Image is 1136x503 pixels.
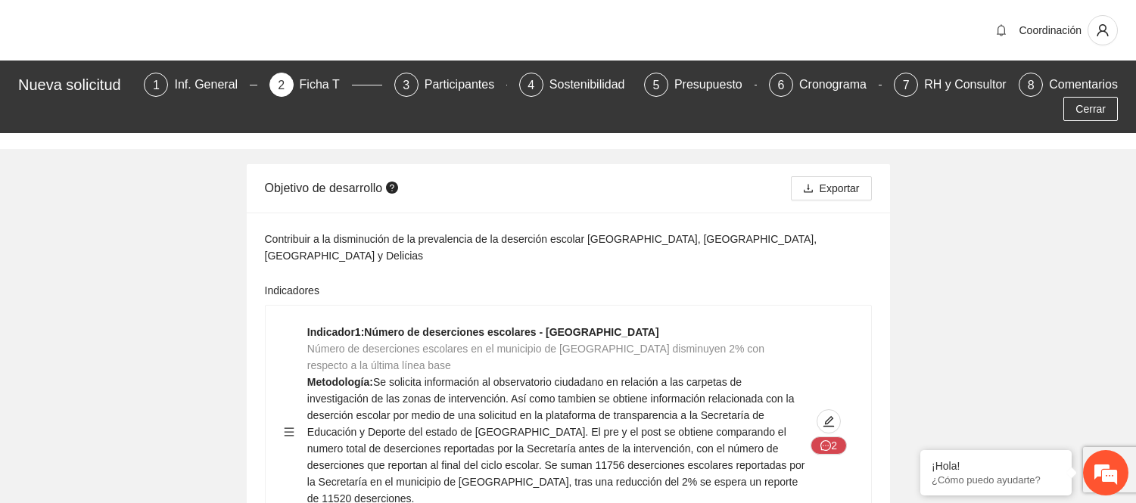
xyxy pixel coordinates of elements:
div: Contribuir a la disminución de la prevalencia de la deserción escolar [GEOGRAPHIC_DATA], [GEOGRAP... [265,231,872,264]
span: 7 [903,79,910,92]
span: message [820,440,831,452]
span: Coordinación [1019,24,1082,36]
span: user [1088,23,1117,37]
div: Sostenibilidad [549,73,637,97]
button: edit [817,409,841,433]
div: Nueva solicitud [18,73,135,97]
button: message2 [811,436,847,455]
div: Inf. General [174,73,250,97]
strong: Metodología: [307,376,373,388]
div: ¡Hola! [932,460,1060,472]
div: Presupuesto [674,73,755,97]
div: 6Cronograma [769,73,882,97]
div: 2Ficha T [269,73,382,97]
div: Cronograma [799,73,879,97]
span: 5 [652,79,659,92]
div: 1Inf. General [144,73,257,97]
button: downloadExportar [791,176,872,200]
span: 1 [153,79,160,92]
strong: Indicador 1 : Número de deserciones escolares - [GEOGRAPHIC_DATA] [307,326,659,338]
div: 4Sostenibilidad [519,73,632,97]
span: Objetivo de desarrollo [265,182,402,194]
span: 4 [528,79,534,92]
div: Participantes [425,73,507,97]
span: menu [284,427,294,437]
button: bell [989,18,1013,42]
span: question-circle [386,182,398,194]
span: download [803,183,814,195]
span: edit [817,415,840,427]
div: 7RH y Consultores [894,73,1007,97]
span: bell [990,24,1013,36]
div: 3Participantes [394,73,507,97]
div: Ficha T [300,73,352,97]
div: 5Presupuesto [644,73,757,97]
span: 3 [403,79,409,92]
button: Cerrar [1063,97,1118,121]
button: user [1088,15,1118,45]
span: Cerrar [1075,101,1106,117]
span: Número de deserciones escolares en el municipio de [GEOGRAPHIC_DATA] disminuyen 2% con respecto a... [307,343,764,371]
p: ¿Cómo puedo ayudarte? [932,474,1060,486]
span: 6 [778,79,785,92]
span: Exportar [820,180,860,197]
div: RH y Consultores [924,73,1031,97]
span: 2 [278,79,285,92]
div: 8Comentarios [1019,73,1118,97]
label: Indicadores [265,282,319,299]
span: 8 [1028,79,1035,92]
div: Comentarios [1049,73,1118,97]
